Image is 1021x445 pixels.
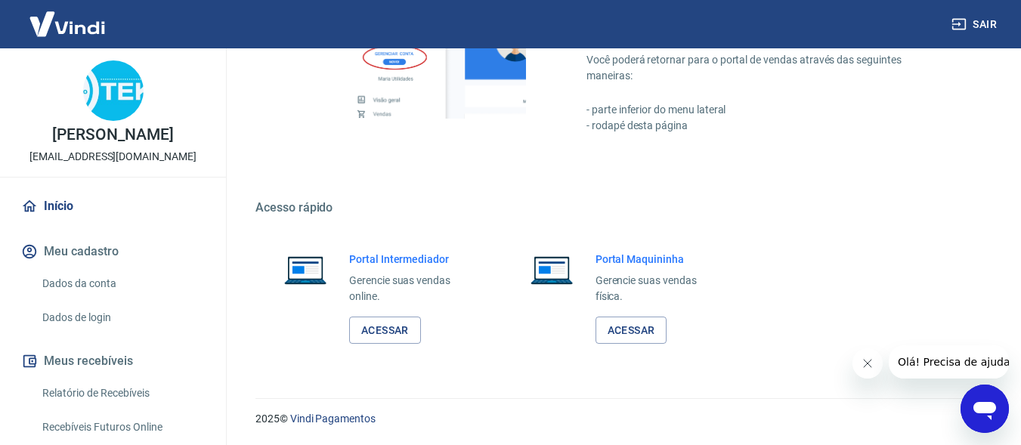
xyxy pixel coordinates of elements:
iframe: Fechar mensagem [852,348,883,379]
p: [EMAIL_ADDRESS][DOMAIN_NAME] [29,149,196,165]
img: Vindi [18,1,116,47]
a: Início [18,190,208,223]
h6: Portal Intermediador [349,252,475,267]
p: [PERSON_NAME] [52,127,173,143]
button: Meus recebíveis [18,345,208,378]
p: Gerencie suas vendas online. [349,273,475,304]
a: Recebíveis Futuros Online [36,412,208,443]
h5: Acesso rápido [255,200,985,215]
button: Sair [948,11,1003,39]
p: 2025 © [255,411,985,427]
button: Meu cadastro [18,235,208,268]
a: Dados de login [36,302,208,333]
a: Relatório de Recebíveis [36,378,208,409]
a: Dados da conta [36,268,208,299]
p: Você poderá retornar para o portal de vendas através das seguintes maneiras: [586,52,948,84]
span: Olá! Precisa de ajuda? [9,11,127,23]
a: Vindi Pagamentos [290,413,376,425]
p: - rodapé desta página [586,118,948,134]
a: Acessar [349,317,421,345]
img: Imagem de um notebook aberto [274,252,337,288]
iframe: Mensagem da empresa [889,345,1009,379]
p: - parte inferior do menu lateral [586,102,948,118]
img: 284f678f-c33e-4b86-a404-99882e463dc6.jpeg [83,60,144,121]
h6: Portal Maquininha [596,252,721,267]
img: Imagem de um notebook aberto [520,252,583,288]
a: Acessar [596,317,667,345]
iframe: Botão para abrir a janela de mensagens [961,385,1009,433]
p: Gerencie suas vendas física. [596,273,721,304]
